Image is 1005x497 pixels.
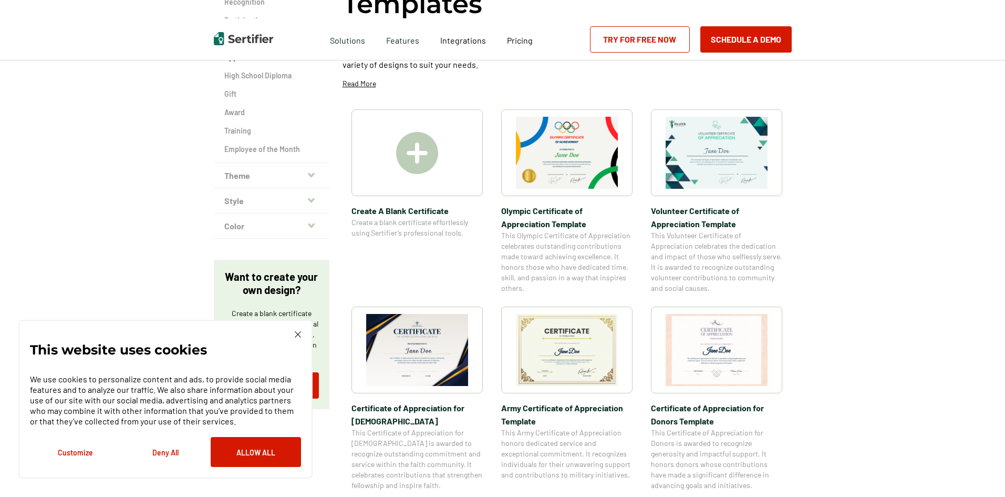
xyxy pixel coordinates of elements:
[351,401,483,428] span: Certificate of Appreciation for [DEMOGRAPHIC_DATA]​
[343,78,376,89] p: Read More
[651,307,782,491] a: Certificate of Appreciation for Donors​ TemplateCertificate of Appreciation for Donors​ TemplateT...
[952,447,1005,497] iframe: Chat Widget
[501,230,633,293] span: This Olympic Certificate of Appreciation celebrates outstanding contributions made toward achievi...
[386,33,419,46] span: Features
[224,70,319,81] a: High School Diploma
[330,33,365,46] span: Solutions
[651,401,782,428] span: Certificate of Appreciation for Donors​ Template
[30,374,301,427] p: We use cookies to personalize content and ads, to provide social media features and to analyze ou...
[295,331,301,338] img: Cookie Popup Close
[651,109,782,293] a: Volunteer Certificate of Appreciation TemplateVolunteer Certificate of Appreciation TemplateThis ...
[224,270,319,297] p: Want to create your own design?
[440,35,486,45] span: Integrations
[214,188,329,214] button: Style
[651,230,782,293] span: This Volunteer Certificate of Appreciation celebrates the dedication and impact of those who self...
[651,204,782,230] span: Volunteer Certificate of Appreciation Template
[507,33,533,46] a: Pricing
[666,117,768,189] img: Volunteer Certificate of Appreciation Template
[501,307,633,491] a: Army Certificate of Appreciation​ TemplateArmy Certificate of Appreciation​ TemplateThis Army Cer...
[211,437,301,467] button: Allow All
[501,109,633,293] a: Olympic Certificate of Appreciation​ TemplateOlympic Certificate of Appreciation​ TemplateThis Ol...
[30,437,120,467] button: Customize
[120,437,211,467] button: Deny All
[214,163,329,188] button: Theme
[700,26,792,53] button: Schedule a Demo
[666,314,768,386] img: Certificate of Appreciation for Donors​ Template
[214,32,273,45] img: Sertifier | Digital Credentialing Platform
[224,308,319,361] p: Create a blank certificate with Sertifier for professional presentations, credentials, and custom...
[351,217,483,238] span: Create a blank certificate effortlessly using Sertifier’s professional tools.
[224,89,319,99] a: Gift
[501,401,633,428] span: Army Certificate of Appreciation​ Template
[651,428,782,491] span: This Certificate of Appreciation for Donors is awarded to recognize generosity and impactful supp...
[366,314,468,386] img: Certificate of Appreciation for Church​
[351,307,483,491] a: Certificate of Appreciation for Church​Certificate of Appreciation for [DEMOGRAPHIC_DATA]​This Ce...
[351,204,483,217] span: Create A Blank Certificate
[396,132,438,174] img: Create A Blank Certificate
[516,117,618,189] img: Olympic Certificate of Appreciation​ Template
[590,26,690,53] a: Try for Free Now
[351,428,483,491] span: This Certificate of Appreciation for [DEMOGRAPHIC_DATA] is awarded to recognize outstanding commi...
[224,15,319,26] a: Participation
[501,428,633,480] span: This Army Certificate of Appreciation honors dedicated service and exceptional commitment. It rec...
[224,107,319,118] a: Award
[507,35,533,45] span: Pricing
[440,33,486,46] a: Integrations
[224,126,319,136] a: Training
[501,204,633,230] span: Olympic Certificate of Appreciation​ Template
[30,344,207,355] p: This website uses cookies
[516,314,618,386] img: Army Certificate of Appreciation​ Template
[224,144,319,155] a: Employee of the Month
[214,214,329,239] button: Color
